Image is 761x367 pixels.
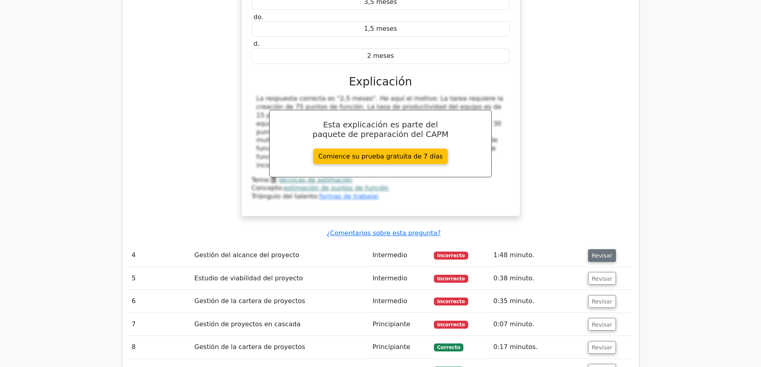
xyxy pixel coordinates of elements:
[252,176,271,184] font: Tema:
[437,276,465,282] font: Incorrecto
[437,299,465,304] font: Incorrecto
[195,343,305,351] font: Gestión de la cartera de proyectos
[313,149,448,164] a: Comience su prueba gratuita de 7 días
[195,274,303,282] font: Estudio de viabilidad del proyecto
[319,192,379,200] a: formas de trabajar
[364,25,397,32] font: 1,5 meses
[132,343,136,351] font: 8
[349,75,412,88] font: Explicación
[493,343,538,351] font: 0:17 minutos.
[372,320,410,328] font: Principiante
[279,176,352,184] a: técnicas de estimación
[592,298,612,305] font: Revisar
[132,274,136,282] font: 5
[284,184,389,192] a: estimación de puntos de función
[252,184,284,192] font: Concepto:
[195,251,299,259] font: Gestión del alcance del proyecto
[372,274,407,282] font: Intermedio
[588,318,616,331] button: Revisar
[372,297,407,305] font: Intermedio
[372,251,407,259] font: Intermedio
[195,320,301,328] font: Gestión de proyectos en cascada
[493,274,534,282] font: 0:38 minuto.
[588,295,616,308] button: Revisar
[367,52,394,60] font: 2 meses
[195,297,305,305] font: Gestión de la cartera de proyectos
[256,95,503,169] font: La respuesta correcta es "2,5 meses". He aquí el motivo: La tarea requiere la creación de 75 punt...
[437,322,465,327] font: Incorrecto
[132,251,136,259] font: 4
[254,13,264,21] font: do.
[437,345,460,350] font: Correcto
[254,40,260,48] font: d.
[493,297,534,305] font: 0:35 minuto.
[252,192,320,200] font: Triángulo del talento:
[132,320,136,328] font: 7
[132,297,136,305] font: 6
[588,341,616,354] button: Revisar
[588,249,616,262] button: Revisar
[588,272,616,285] button: Revisar
[592,321,612,327] font: Revisar
[372,343,410,351] font: Principiante
[592,252,612,259] font: Revisar
[437,253,465,258] font: Incorrecto
[592,275,612,282] font: Revisar
[493,320,534,328] font: 0:07 minuto.
[592,344,612,351] font: Revisar
[493,251,534,259] font: 1:48 minuto.
[327,229,441,237] a: ¿Comentarios sobre esta pregunta?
